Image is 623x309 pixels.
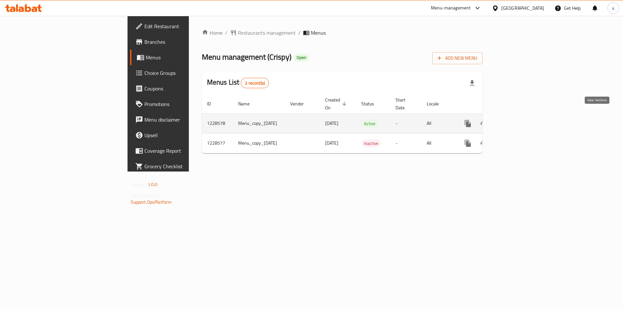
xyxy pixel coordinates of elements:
[294,54,309,62] div: Open
[233,113,285,133] td: Menu_copy_[DATE]
[131,191,161,200] span: Get support on:
[396,96,414,112] span: Start Date
[144,100,226,108] span: Promotions
[241,78,269,88] div: Total records count
[460,136,476,151] button: more
[130,112,232,127] a: Menu disclaimer
[130,18,232,34] a: Edit Restaurant
[130,143,232,159] a: Coverage Report
[476,116,491,131] button: Change Status
[612,5,614,12] span: a
[501,5,544,12] div: [GEOGRAPHIC_DATA]
[238,29,296,37] span: Restaurants management
[131,180,147,189] span: Version:
[427,100,447,108] span: Locale
[144,162,226,170] span: Grocery Checklist
[390,113,421,133] td: -
[325,119,338,127] span: [DATE]
[290,100,312,108] span: Vendor
[421,133,455,153] td: All
[233,133,285,153] td: Menu_copy_[DATE]
[144,22,226,30] span: Edit Restaurant
[144,85,226,92] span: Coupons
[130,34,232,50] a: Branches
[476,136,491,151] button: Change Status
[144,131,226,139] span: Upsell
[325,139,338,147] span: [DATE]
[202,50,291,64] span: Menu management ( Crispy )
[146,53,226,61] span: Menus
[241,80,269,86] span: 2 record(s)
[202,94,528,153] table: enhanced table
[361,140,381,147] span: Inactive
[144,69,226,77] span: Choice Groups
[325,96,348,112] span: Created On
[421,113,455,133] td: All
[207,77,269,88] h2: Menus List
[144,38,226,46] span: Branches
[464,75,480,91] div: Export file
[144,147,226,155] span: Coverage Report
[361,100,383,108] span: Status
[148,180,158,189] span: 1.0.0
[207,100,219,108] span: ID
[144,116,226,124] span: Menu disclaimer
[294,55,309,60] span: Open
[432,52,483,64] button: Add New Menu
[130,65,232,81] a: Choice Groups
[238,100,258,108] span: Name
[361,120,378,127] span: Active
[311,29,326,37] span: Menus
[390,133,421,153] td: -
[298,29,300,37] li: /
[202,29,483,37] nav: breadcrumb
[131,198,172,206] a: Support.OpsPlatform
[460,116,476,131] button: more
[455,94,528,114] th: Actions
[130,50,232,65] a: Menus
[437,54,477,62] span: Add New Menu
[130,159,232,174] a: Grocery Checklist
[130,127,232,143] a: Upsell
[130,96,232,112] a: Promotions
[230,29,296,37] a: Restaurants management
[130,81,232,96] a: Coupons
[431,4,471,12] div: Menu-management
